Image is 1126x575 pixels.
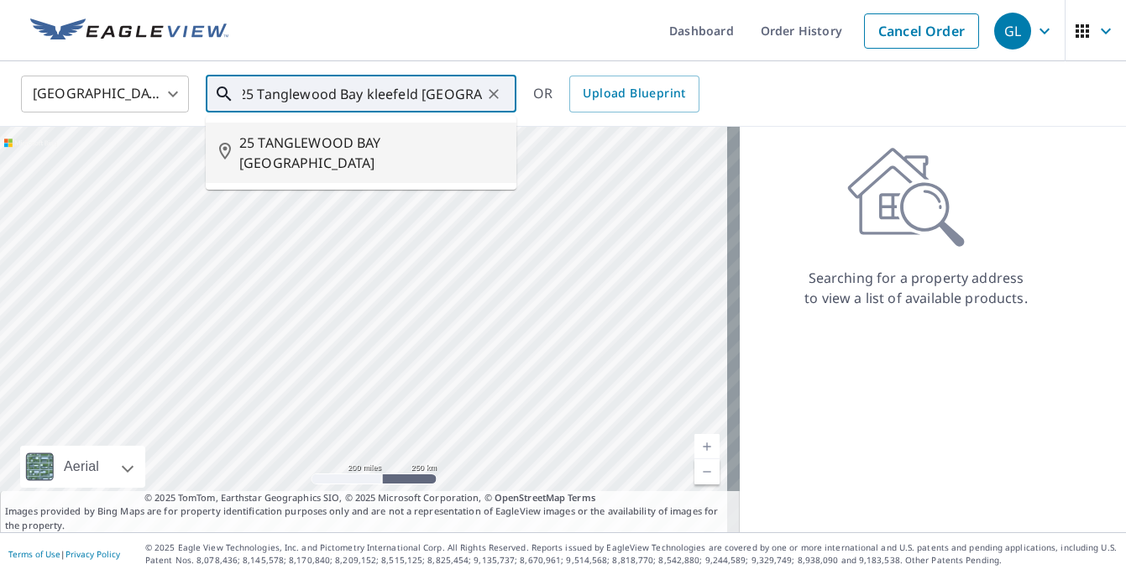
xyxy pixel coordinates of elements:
span: © 2025 TomTom, Earthstar Geographics SIO, © 2025 Microsoft Corporation, © [144,491,595,505]
div: GL [994,13,1031,50]
a: Terms [568,491,595,504]
span: Upload Blueprint [583,83,685,104]
a: Terms of Use [8,548,60,560]
div: OR [533,76,699,112]
button: Clear [482,82,505,106]
a: Upload Blueprint [569,76,699,112]
a: Current Level 5, Zoom In [694,434,720,459]
div: Aerial [20,446,145,488]
div: [GEOGRAPHIC_DATA] [21,71,189,118]
a: Privacy Policy [65,548,120,560]
div: Aerial [59,446,104,488]
p: © 2025 Eagle View Technologies, Inc. and Pictometry International Corp. All Rights Reserved. Repo... [145,541,1118,567]
a: OpenStreetMap [495,491,565,504]
input: Search by address or latitude-longitude [243,71,482,118]
img: EV Logo [30,18,228,44]
p: Searching for a property address to view a list of available products. [804,268,1029,308]
span: 25 TANGLEWOOD BAY [GEOGRAPHIC_DATA] [239,133,503,173]
a: Cancel Order [864,13,979,49]
a: Current Level 5, Zoom Out [694,459,720,484]
p: | [8,549,120,559]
